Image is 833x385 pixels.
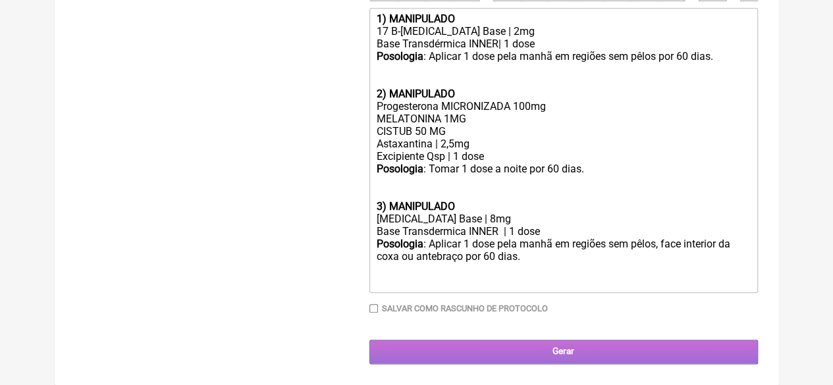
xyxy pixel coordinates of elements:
div: : Tomar 1 dose a noite por 60 dias. [376,163,750,200]
div: Base Transdermica INNER | 1 dose [376,225,750,238]
div: Progesterona MICRONIZADA 100mg MELATONINA 1MG CISTUB 50 MG Astaxantina | 2,5mg [376,100,750,150]
div: 17 B-[MEDICAL_DATA] Base | 2mg [376,25,750,38]
strong: 2) MANIPULADO [376,88,454,100]
input: Gerar [369,340,758,364]
strong: Posologia [376,163,423,175]
strong: Posologia [376,238,423,250]
div: Base Transdérmica INNER| 1 dose [376,38,750,50]
strong: Posologia [376,50,423,63]
strong: 3) MANIPULADO [376,200,454,213]
div: Excipiente Qsp | 1 dose [376,150,750,163]
div: [MEDICAL_DATA] Base | 8mg [376,213,750,225]
div: : Aplicar 1 dose pela manhã em regiões sem pêlos, face interior da coxa ou antebraço por 60 dias. [376,238,750,288]
strong: 1) MANIPULADO [376,13,454,25]
label: Salvar como rascunho de Protocolo [382,303,548,313]
div: : Aplicar 1 dose pela manhã em regiões sem pêlos por 60 dias. [376,50,750,88]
